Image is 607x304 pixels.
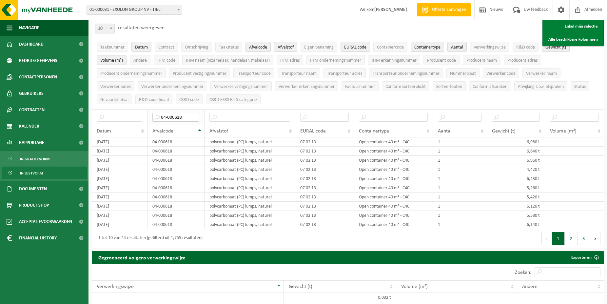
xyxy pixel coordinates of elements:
[233,68,274,78] button: Transporteur codeTransporteur code: Activate to sort
[92,165,147,174] td: [DATE]
[447,42,467,52] button: AantalAantal: Activate to sort
[463,55,500,65] button: Producent naamProducent naam: Activate to sort
[280,58,300,63] span: IHM adres
[131,42,151,52] button: DatumDatum: Activate to sort
[382,81,429,91] button: Conform sorteerplicht : Activate to sort
[417,3,471,16] a: Offerte aanvragen
[542,42,570,52] button: Gewicht (t)Gewicht (t): Activate to sort
[284,293,396,302] td: 0,032 t
[147,193,205,202] td: 04-000618
[185,45,208,50] span: Omschrijving
[513,42,538,52] button: R&D codeR&amp;D code: Activate to sort
[210,81,272,91] button: Verwerker vestigingsnummerVerwerker vestigingsnummer: Activate to sort
[487,156,545,165] td: 6,960 t
[466,58,497,63] span: Producent naam
[97,55,127,65] button: Volume (m³)Volume (m³): Activate to sort
[19,134,44,151] span: Rapportage
[147,147,205,156] td: 04-000618
[574,84,586,89] span: Status
[342,81,379,91] button: FactuurnummerFactuurnummer: Activate to sort
[474,45,506,50] span: Verwerkingswijze
[133,58,147,63] span: Andere
[345,84,375,89] span: Factuurnummer
[354,165,433,174] td: Open container 40 m³ - C40
[295,202,354,211] td: 07 02 13
[95,24,114,33] span: 10
[87,5,182,14] span: 01-000031 - EXOLON GROUP NV - TIELT
[92,202,147,211] td: [DATE]
[281,71,317,76] span: Transporteur naam
[301,42,337,52] button: Eigen benamingEigen benaming: Activate to sort
[543,33,603,46] a: Alle beschikbare kolommen
[522,68,560,78] button: Verwerker naamVerwerker naam: Activate to sort
[487,211,545,220] td: 5,580 t
[92,183,147,193] td: [DATE]
[451,45,463,50] span: Aantal
[515,270,531,275] label: Zoeken:
[179,97,199,102] span: CSRD code
[433,193,487,202] td: 1
[92,147,147,156] td: [DATE]
[354,183,433,193] td: Open container 40 m³ - C40
[2,167,87,179] a: In lijstvorm
[205,147,295,156] td: polycarbonaat (PC) lumps, naturel
[359,129,389,134] span: Containertype
[209,97,257,102] span: CSRD ESRS E5-5 categorie
[354,147,433,156] td: Open container 40 m³ - C40
[354,137,433,147] td: Open container 40 m³ - C40
[139,97,169,102] span: R&D code finaal
[97,68,166,78] button: Producent ondernemingsnummerProducent ondernemingsnummer: Activate to sort
[516,45,535,50] span: R&D code
[571,81,589,91] button: StatusStatus: Activate to sort
[19,213,72,230] span: Acceptatievoorwaarden
[274,42,297,52] button: AfvalstofAfvalstof: Activate to sort
[327,71,362,76] span: Transporteur adres
[304,45,334,50] span: Eigen benaming
[92,137,147,147] td: [DATE]
[147,137,205,147] td: 04-000618
[446,68,480,78] button: NummerplaatNummerplaat: Activate to sort
[368,55,420,65] button: IHM erkenningsnummerIHM erkenningsnummer: Activate to sort
[433,174,487,183] td: 1
[147,174,205,183] td: 04-000618
[300,129,326,134] span: EURAL code
[487,183,545,193] td: 5,260 t
[205,183,295,193] td: polycarbonaat (PC) lumps, naturel
[487,220,545,229] td: 6,140 t
[354,156,433,165] td: Open container 40 m³ - C40
[19,102,45,118] span: Contracten
[154,55,179,65] button: IHM codeIHM code: Activate to sort
[354,211,433,220] td: Open container 40 m³ - C40
[487,165,545,174] td: 4,420 t
[486,71,516,76] span: Verwerker code
[245,42,271,52] button: AfvalcodeAfvalcode: Activate to invert sorting
[373,71,440,76] span: Transporteur ondernemingsnummer
[341,42,370,52] button: EURAL codeEURAL code: Activate to sort
[100,97,128,102] span: Gevaarlijk afval
[514,81,567,91] button: Afwijking t.o.v. afsprakenAfwijking t.o.v. afspraken: Activate to sort
[97,42,128,52] button: TaaknummerTaaknummer: Activate to sort
[438,129,452,134] span: Aantal
[504,55,541,65] button: Producent adresProducent adres: Activate to sort
[206,94,261,104] button: CSRD ESRS E5-5 categorieCSRD ESRS E5-5 categorie: Activate to sort
[158,45,174,50] span: Contract
[147,202,205,211] td: 04-000618
[186,58,270,63] span: IHM naam (inzamelaar, handelaar, makelaar)
[92,193,147,202] td: [DATE]
[423,55,460,65] button: Producent codeProducent code: Activate to sort
[518,84,564,89] span: Afwijking t.o.v. afspraken
[487,193,545,202] td: 5,420 t
[135,45,148,50] span: Datum
[147,165,205,174] td: 04-000618
[470,42,509,52] button: VerwerkingswijzeVerwerkingswijze: Activate to sort
[205,137,295,147] td: polycarbonaat (PC) lumps, naturel
[209,129,228,134] span: Afvalstof
[354,220,433,229] td: Open container 40 m³ - C40
[275,81,338,91] button: Verwerker erkenningsnummerVerwerker erkenningsnummer: Activate to sort
[147,211,205,220] td: 04-000618
[411,42,444,52] button: ContainertypeContainertype: Activate to sort
[433,220,487,229] td: 1
[543,20,603,33] a: Enkel mijn selectie
[19,197,49,213] span: Product Shop
[450,71,476,76] span: Nummerplaat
